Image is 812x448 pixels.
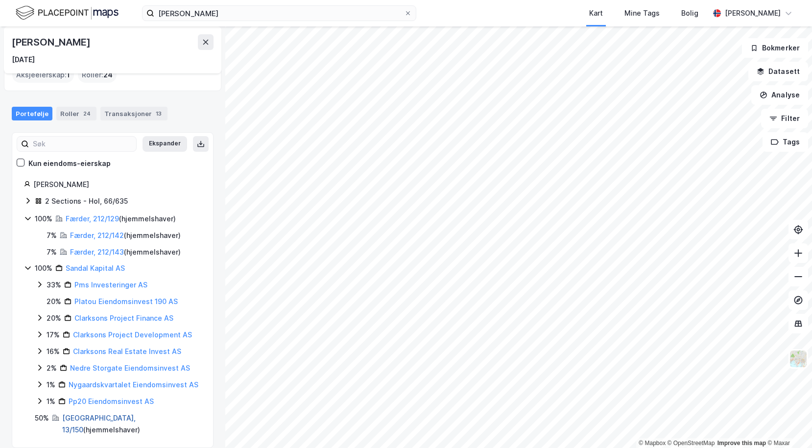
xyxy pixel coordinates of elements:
div: [PERSON_NAME] [12,34,92,50]
div: [DATE] [12,54,35,66]
a: Nygaardskvartalet Eiendomsinvest AS [69,380,198,389]
div: Portefølje [12,107,52,120]
div: 20% [47,296,61,307]
a: Sandal Kapital AS [66,264,125,272]
a: Pms Investeringer AS [74,281,147,289]
div: 17% [47,329,60,341]
div: ( hjemmelshaver ) [62,412,201,436]
a: Pp20 Eiendomsinvest AS [69,397,154,405]
div: 7% [47,246,57,258]
span: 24 [103,69,113,81]
div: Bolig [681,7,698,19]
a: Clarksons Real Estate Invest AS [73,347,181,355]
div: 33% [47,279,61,291]
button: Tags [763,132,808,152]
div: 2% [47,362,57,374]
a: Mapbox [639,440,666,447]
div: ( hjemmelshaver ) [70,246,181,258]
a: Færder, 212/142 [70,231,124,239]
div: Kart [589,7,603,19]
div: Transaksjoner [100,107,167,120]
div: ( hjemmelshaver ) [70,230,181,241]
img: Z [789,350,808,368]
button: Datasett [748,62,808,81]
span: 1 [67,69,70,81]
div: 100% [35,213,52,225]
a: Færder, 212/129 [66,214,119,223]
a: Færder, 212/143 [70,248,124,256]
div: [PERSON_NAME] [725,7,781,19]
a: Platou Eiendomsinvest 190 AS [74,297,178,306]
iframe: Chat Widget [763,401,812,448]
a: Nedre Storgate Eiendomsinvest AS [70,364,190,372]
div: [PERSON_NAME] [33,179,201,190]
button: Filter [761,109,808,128]
div: ( hjemmelshaver ) [66,213,176,225]
button: Bokmerker [742,38,808,58]
img: logo.f888ab2527a4732fd821a326f86c7f29.svg [16,4,119,22]
input: Søk [29,137,136,151]
div: 100% [35,262,52,274]
a: Clarksons Project Development AS [73,330,192,339]
div: 20% [47,312,61,324]
div: 1% [47,379,55,391]
input: Søk på adresse, matrikkel, gårdeiere, leietakere eller personer [154,6,404,21]
a: [GEOGRAPHIC_DATA], 13/150 [62,414,136,434]
div: 7% [47,230,57,241]
div: Mine Tags [624,7,660,19]
div: 24 [81,109,93,118]
button: Analyse [751,85,808,105]
div: 2 Sections - Hol, 66/635 [45,195,128,207]
div: Roller [56,107,96,120]
div: 1% [47,396,55,407]
a: Improve this map [717,440,766,447]
div: 16% [47,346,60,357]
div: Kun eiendoms-eierskap [28,158,111,169]
div: 50% [35,412,49,424]
div: 13 [154,109,164,118]
a: Clarksons Project Finance AS [74,314,173,322]
button: Ekspander [143,136,187,152]
div: Aksjeeierskap : [12,67,74,83]
a: OpenStreetMap [668,440,715,447]
div: Roller : [78,67,117,83]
